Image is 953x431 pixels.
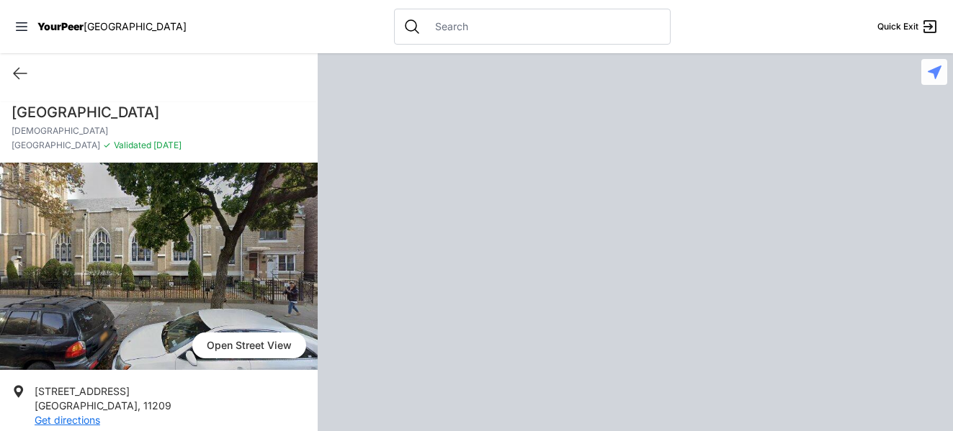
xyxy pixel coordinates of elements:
span: , [138,399,140,412]
span: Quick Exit [877,21,918,32]
a: Get directions [35,414,100,426]
span: Open Street View [192,332,306,358]
span: Validated [114,140,151,150]
a: YourPeer[GEOGRAPHIC_DATA] [37,22,187,31]
span: [STREET_ADDRESS] [35,385,130,397]
p: [DEMOGRAPHIC_DATA] [12,125,306,137]
span: [GEOGRAPHIC_DATA] [35,399,138,412]
span: [GEOGRAPHIC_DATA] [84,20,187,32]
input: Search [426,19,661,34]
a: Quick Exit [877,18,939,35]
span: [DATE] [151,140,182,150]
span: [GEOGRAPHIC_DATA] [12,140,100,151]
h1: [GEOGRAPHIC_DATA] [12,102,306,122]
span: ✓ [103,140,111,151]
span: YourPeer [37,20,84,32]
span: 11209 [143,399,171,412]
